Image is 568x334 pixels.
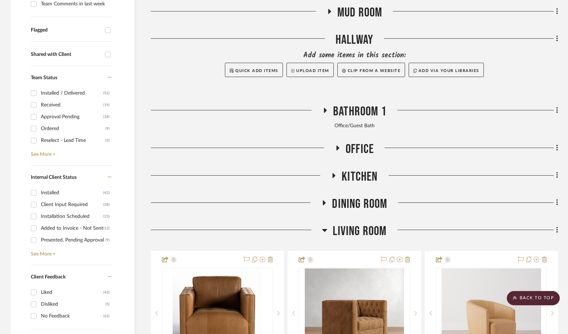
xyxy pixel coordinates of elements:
[41,99,103,111] div: Received
[103,211,110,222] div: (23)
[151,122,558,130] div: Office/Guest Bath
[31,75,57,80] span: Team Status
[41,211,103,222] div: Installation Scheduled
[342,169,377,185] span: Kitchen
[151,51,558,61] div: Add some items in this section:
[337,63,405,77] button: Clip from a website
[29,246,111,257] a: See More +
[103,99,110,111] div: (19)
[41,111,103,123] div: Approval Pending
[41,135,105,146] div: Reselect - Lead Time
[41,223,103,234] div: Added to Invoice - Not Sent
[31,52,101,58] div: Shared with Client
[333,104,386,119] span: Bathroom 1
[41,87,103,99] div: Installed / Delivered
[41,234,105,246] div: Presented, Pending Approval
[41,287,103,298] div: Liked
[332,196,387,212] span: Dining Room
[409,63,484,77] button: Add via your libraries
[41,310,103,322] div: No Feedback
[103,87,110,99] div: (52)
[103,187,110,199] div: (42)
[41,123,105,134] div: Ordered
[29,146,111,158] a: See More +
[41,199,103,210] div: Client Input Required
[507,291,560,305] scroll-to-top-button: BACK TO TOP
[41,299,105,310] div: Disliked
[105,123,110,134] div: (9)
[337,5,382,20] span: Mud Room
[105,299,110,310] div: (5)
[103,111,110,123] div: (18)
[105,234,110,246] div: (9)
[41,187,103,199] div: Installed
[31,27,101,33] div: Flagged
[103,310,110,322] div: (62)
[346,142,374,157] span: Office
[103,199,110,210] div: (28)
[105,135,110,146] div: (5)
[235,69,278,73] span: Quick Add Items
[31,275,66,280] span: Client Feedback
[103,223,110,234] div: (12)
[333,224,386,239] span: Living Room
[31,175,77,180] span: Internal Client Status
[225,63,283,77] button: Quick Add Items
[287,63,334,77] button: Upload Item
[103,287,110,298] div: (43)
